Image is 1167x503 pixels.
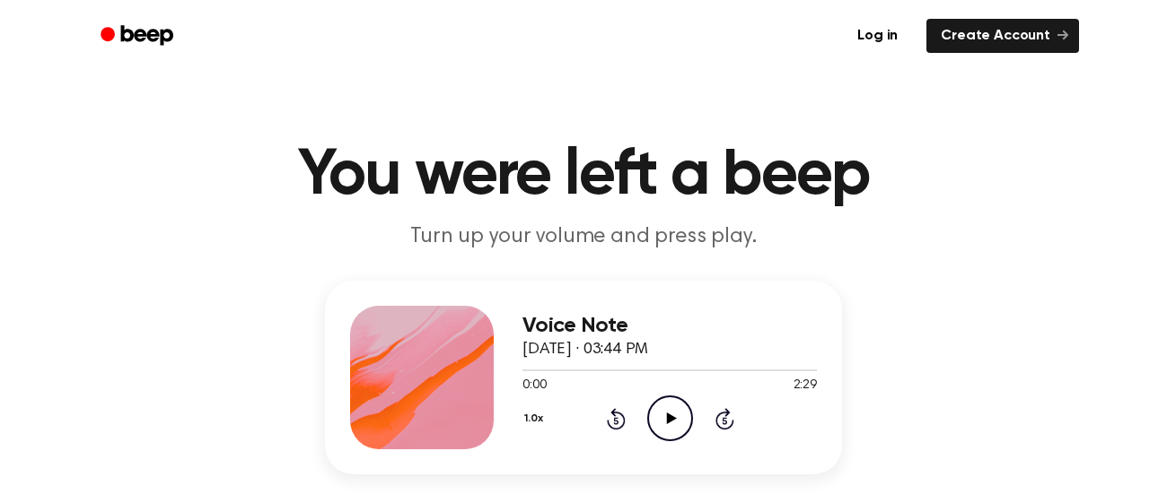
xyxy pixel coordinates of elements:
span: [DATE] · 03:44 PM [522,342,648,358]
a: Beep [88,19,189,54]
h1: You were left a beep [124,143,1043,208]
a: Create Account [926,19,1079,53]
h3: Voice Note [522,314,817,338]
span: 0:00 [522,377,546,395]
span: 2:29 [794,377,817,395]
p: Turn up your volume and press play. [239,222,928,252]
button: 1.0x [522,403,549,434]
a: Log in [839,15,916,56]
